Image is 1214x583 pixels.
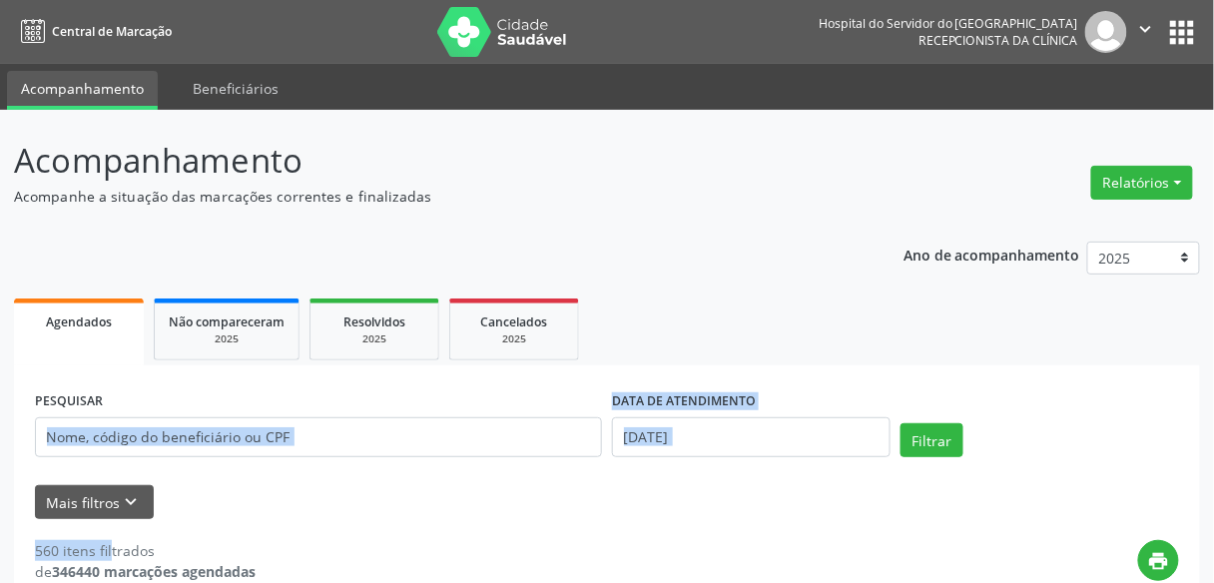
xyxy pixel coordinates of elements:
button: apps [1165,15,1200,50]
a: Central de Marcação [14,15,172,48]
span: Recepcionista da clínica [918,32,1078,49]
div: 2025 [324,331,424,346]
div: Hospital do Servidor do [GEOGRAPHIC_DATA] [819,15,1078,32]
span: Não compareceram [169,313,285,330]
label: PESQUISAR [35,386,103,417]
span: Resolvidos [343,313,405,330]
button:  [1127,11,1165,53]
a: Beneficiários [179,71,293,106]
input: Selecione um intervalo [612,417,891,457]
div: de [35,561,256,582]
button: Mais filtroskeyboard_arrow_down [35,485,154,520]
img: img [1085,11,1127,53]
a: Acompanhamento [7,71,158,110]
strong: 346440 marcações agendadas [52,562,256,581]
span: Agendados [46,313,112,330]
label: DATA DE ATENDIMENTO [612,386,756,417]
input: Nome, código do beneficiário ou CPF [35,417,602,457]
div: 2025 [464,331,564,346]
p: Acompanhamento [14,136,845,186]
button: Relatórios [1091,166,1193,200]
i: keyboard_arrow_down [121,491,143,513]
div: 560 itens filtrados [35,540,256,561]
p: Ano de acompanhamento [904,242,1080,267]
div: 2025 [169,331,285,346]
p: Acompanhe a situação das marcações correntes e finalizadas [14,186,845,207]
span: Central de Marcação [52,23,172,40]
i:  [1135,18,1157,40]
button: print [1138,540,1179,581]
span: Cancelados [481,313,548,330]
button: Filtrar [901,423,963,457]
i: print [1148,550,1170,572]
